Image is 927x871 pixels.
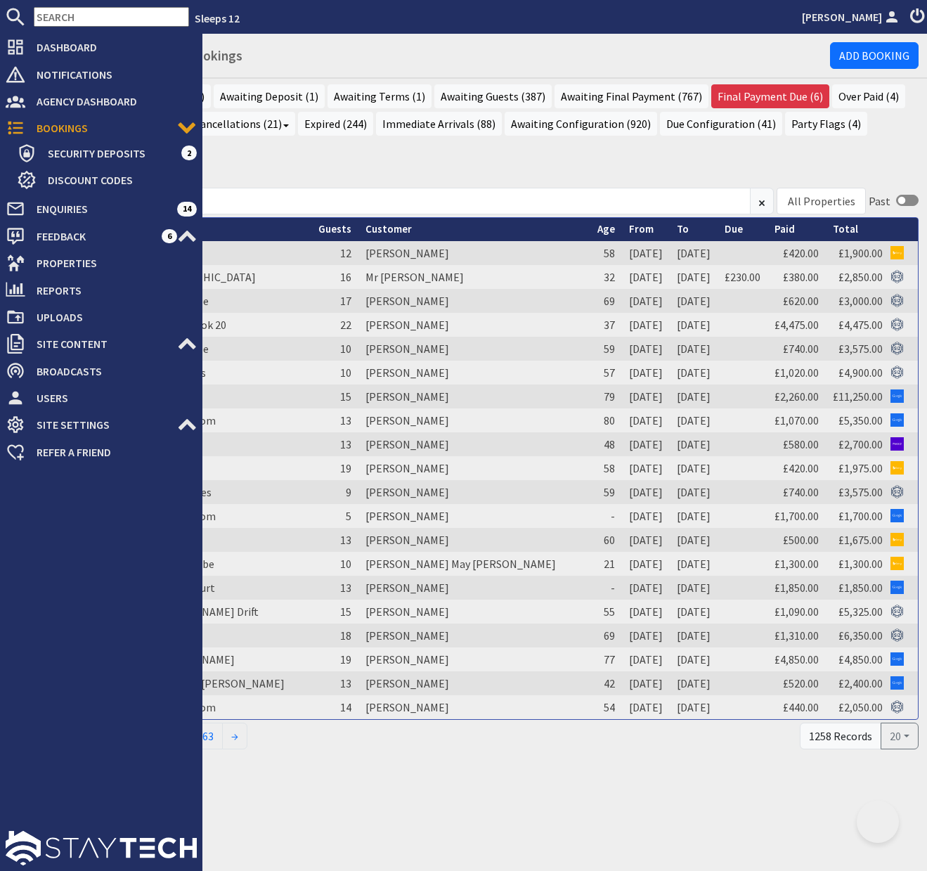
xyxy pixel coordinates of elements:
[590,552,622,576] td: 21
[833,389,883,404] a: £11,250.00
[25,360,197,382] span: Broadcasts
[358,528,590,552] td: [PERSON_NAME]
[162,229,177,243] span: 6
[6,413,197,436] a: Site Settings
[802,8,902,25] a: [PERSON_NAME]
[340,652,351,666] span: 19
[25,441,197,463] span: Refer a Friend
[838,318,883,332] a: £4,475.00
[358,265,590,289] td: Mr [PERSON_NAME]
[890,342,904,355] img: Referer: Sleeps 12
[6,279,197,302] a: Reports
[25,279,197,302] span: Reports
[590,456,622,480] td: 58
[838,557,883,571] a: £1,300.00
[670,456,718,480] td: [DATE]
[42,188,751,214] input: Search...
[6,306,197,328] a: Uploads
[622,432,670,456] td: [DATE]
[670,504,718,528] td: [DATE]
[774,557,819,571] a: £1,300.00
[670,385,718,408] td: [DATE]
[590,695,622,719] td: 54
[838,652,883,666] a: £4,850.00
[6,831,197,865] img: staytech_l_w-4e588a39d9fa60e82540d7cfac8cfe4b7147e857d3e8dbdfbd41c59d52db0ec4.svg
[670,361,718,385] td: [DATE]
[25,252,197,274] span: Properties
[622,600,670,624] td: [DATE]
[340,437,351,451] span: 13
[783,342,819,356] a: £740.00
[622,647,670,671] td: [DATE]
[783,461,819,475] a: £420.00
[340,246,351,260] span: 12
[340,366,351,380] span: 10
[670,552,718,576] td: [DATE]
[890,628,904,642] img: Referer: Sleeps 12
[890,389,904,403] img: Referer: Google
[340,389,351,404] span: 15
[622,624,670,647] td: [DATE]
[37,169,197,191] span: Discount Codes
[838,270,883,284] a: £2,850.00
[358,361,590,385] td: [PERSON_NAME]
[838,342,883,356] a: £3,575.00
[838,294,883,308] a: £3,000.00
[340,294,351,308] span: 17
[622,337,670,361] td: [DATE]
[622,528,670,552] td: [DATE]
[670,408,718,432] td: [DATE]
[590,480,622,504] td: 59
[365,222,412,236] a: Customer
[774,413,819,427] a: £1,070.00
[590,385,622,408] td: 79
[6,198,197,220] a: Enquiries 14
[177,202,197,216] span: 14
[838,581,883,595] a: £1,850.00
[328,84,432,108] a: Awaiting Terms (1)
[622,289,670,313] td: [DATE]
[890,700,904,714] img: Referer: Sleeps 12
[340,581,351,595] span: 13
[17,142,197,164] a: Security Deposits 2
[838,700,883,714] a: £2,050.00
[34,7,189,27] input: SEARCH
[783,294,819,308] a: £620.00
[358,241,590,265] td: [PERSON_NAME]
[838,366,883,380] a: £4,900.00
[597,222,615,236] a: Age
[590,647,622,671] td: 77
[838,509,883,523] a: £1,700.00
[25,225,162,247] span: Feedback
[340,557,351,571] span: 10
[670,289,718,313] td: [DATE]
[832,84,905,108] a: Over Paid (4)
[881,723,919,749] button: 20
[629,222,654,236] a: From
[6,360,197,382] a: Broadcasts
[838,437,883,451] a: £2,700.00
[358,456,590,480] td: [PERSON_NAME]
[622,504,670,528] td: [DATE]
[346,509,351,523] span: 5
[25,198,177,220] span: Enquiries
[838,605,883,619] a: £5,325.00
[670,624,718,647] td: [DATE]
[318,222,351,236] a: Guests
[830,42,919,69] a: Add Booking
[25,306,197,328] span: Uploads
[890,652,904,666] img: Referer: Google
[838,533,883,547] a: £1,675.00
[505,112,657,136] a: Awaiting Configuration (920)
[25,90,197,112] span: Agency Dashboard
[376,112,502,136] a: Immediate Arrivals (88)
[838,676,883,690] a: £2,400.00
[783,485,819,499] a: £740.00
[890,509,904,522] img: Referer: Google
[890,294,904,307] img: Referer: Sleeps 12
[788,193,855,209] div: All Properties
[340,628,351,643] span: 18
[711,84,829,108] a: Final Payment Due (6)
[800,723,881,749] div: 1258 Records
[6,333,197,355] a: Site Content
